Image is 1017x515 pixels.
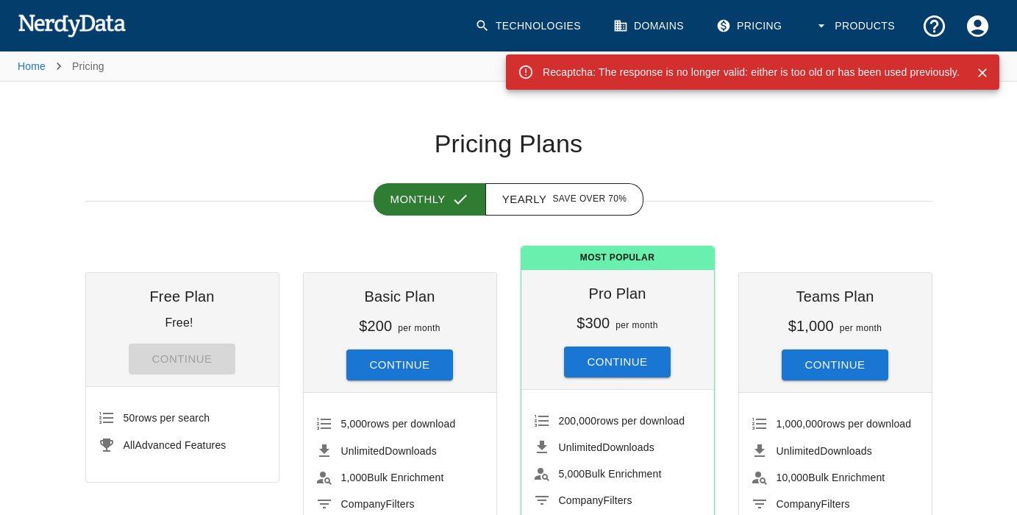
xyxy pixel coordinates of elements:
h6: Free Plan [98,285,267,308]
button: Close [971,62,993,84]
h6: Pro Plan [533,282,702,305]
p: Pricing [72,59,104,74]
iframe: Drift Widget Chat Controller [943,441,999,497]
span: rows per download [559,415,685,427]
span: Filters [559,494,632,506]
a: Technologies [466,4,593,48]
span: Company [777,498,821,510]
span: rows per download [341,418,456,430]
span: Filters [341,498,415,510]
h6: Teams Plan [751,285,920,308]
span: 50 [124,412,135,424]
h6: $1,000 [788,318,834,334]
span: Company [341,498,386,510]
span: Bulk Enrichment [777,472,885,483]
span: 5,000 [559,468,585,480]
span: Unlimited [559,441,603,453]
div: Recaptcha: The response is no longer valid: either is too old or has been used previously. [543,59,960,85]
button: Products [805,4,907,48]
h1: Pricing Plans [85,129,932,160]
h6: $200 [359,318,392,334]
span: Bulk Enrichment [559,468,662,480]
h6: Basic Plan [315,285,485,308]
span: 10,000 [777,472,809,483]
button: Monthly [374,183,486,216]
button: Continue [346,349,454,380]
img: NerdyData.com [18,10,126,40]
span: per month [398,323,440,333]
span: 5,000 [341,418,368,430]
a: Pricing [707,4,793,48]
span: Bulk Enrichment [341,472,444,483]
span: Company [559,494,604,506]
span: Save over 70% [552,192,627,207]
nav: breadcrumb [18,51,104,81]
button: Yearly Save over 70% [485,183,644,216]
span: All [124,439,135,451]
span: per month [615,320,658,330]
span: Unlimited [341,445,385,457]
button: Support and Documentation [913,4,956,48]
span: Unlimited [777,445,821,457]
a: Home [18,60,46,72]
span: 1,000 [341,472,368,483]
button: Account Settings [956,4,999,48]
span: Downloads [559,441,654,453]
span: Advanced Features [124,439,226,451]
span: 200,000 [559,415,597,427]
span: 1,000,000 [777,418,824,430]
button: Continue [564,347,671,377]
span: Downloads [777,445,872,457]
span: rows per search [124,412,210,424]
h6: $300 [577,315,610,331]
span: rows per download [777,418,912,430]
span: per month [840,323,882,333]
span: Filters [777,498,850,510]
a: Domains [604,4,696,48]
p: Free! [165,316,193,329]
span: Most Popular [521,246,714,270]
button: Continue [782,349,889,380]
span: Downloads [341,445,437,457]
